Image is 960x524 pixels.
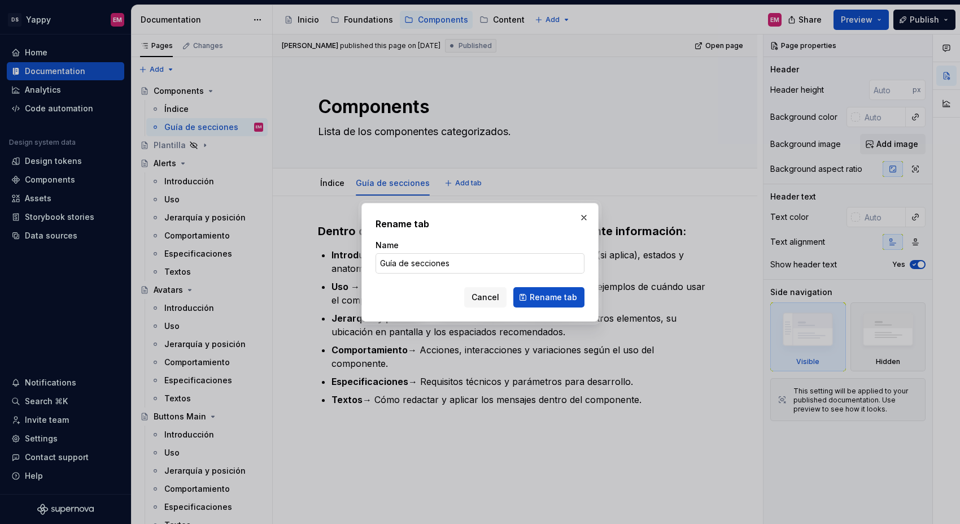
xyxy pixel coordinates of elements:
span: Rename tab [530,292,577,303]
button: Rename tab [513,287,584,308]
button: Cancel [464,287,507,308]
label: Name [376,240,399,251]
h2: Rename tab [376,217,584,231]
span: Cancel [472,292,499,303]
